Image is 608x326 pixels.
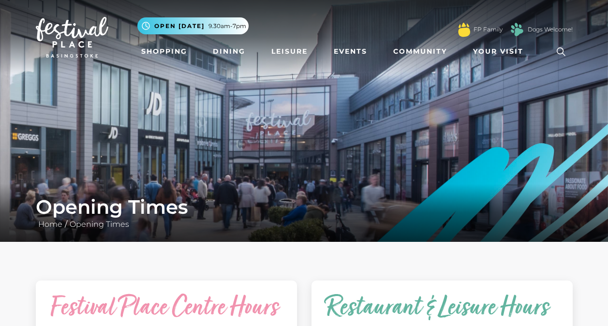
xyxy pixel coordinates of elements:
[473,46,523,57] span: Your Visit
[469,43,532,60] a: Your Visit
[154,22,205,30] span: Open [DATE]
[67,220,132,229] a: Opening Times
[474,25,503,34] a: FP Family
[330,43,371,60] a: Events
[528,25,573,34] a: Dogs Welcome!
[29,195,580,230] div: /
[36,220,65,229] a: Home
[208,22,246,30] span: 9.30am-7pm
[209,43,249,60] a: Dining
[36,17,108,58] img: Festival Place Logo
[137,17,249,34] button: Open [DATE] 9.30am-7pm
[36,195,573,219] h1: Opening Times
[389,43,451,60] a: Community
[137,43,191,60] a: Shopping
[267,43,311,60] a: Leisure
